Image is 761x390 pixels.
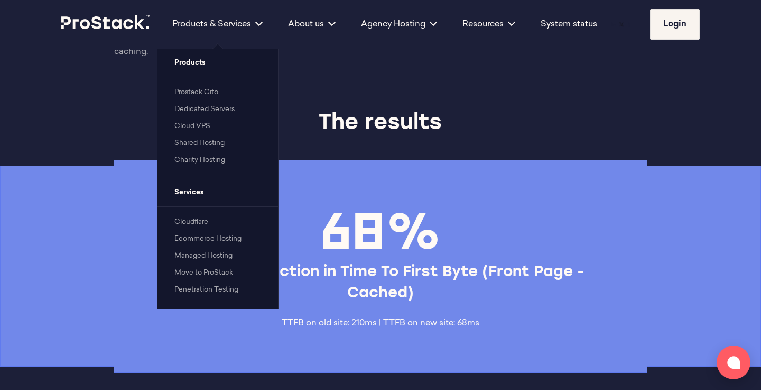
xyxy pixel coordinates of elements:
a: Prostack Cito [174,89,218,96]
a: Cloud VPS [174,123,210,130]
h2: The results [189,109,572,139]
a: Login [650,9,700,40]
a: Charity Hosting [174,157,225,164]
p: 68% [320,203,441,258]
div: Products & Services [160,18,275,31]
a: Shared Hosting [174,140,225,147]
button: Open chat window [717,346,750,379]
div: Resources [450,18,528,31]
span: Login [663,20,686,29]
a: Prostack logo [61,15,151,33]
div: About us [275,18,348,31]
a: Cloudflare [174,219,208,225]
a: System status [541,18,597,31]
div: Agency Hosting [348,18,450,31]
span: Services [157,179,278,206]
p: Average reduction in Time To First Byte (Front Page - Cached) [173,262,588,304]
a: Move to ProStack [174,269,233,276]
a: Penetration Testing [174,286,238,293]
span: Products [157,49,278,77]
a: Ecommerce Hosting [174,235,242,242]
a: Dedicated Servers [174,106,235,113]
p: TTFB on old site: 210ms | TTFB on new site: 68ms [282,317,479,330]
a: Managed Hosting [174,252,233,259]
